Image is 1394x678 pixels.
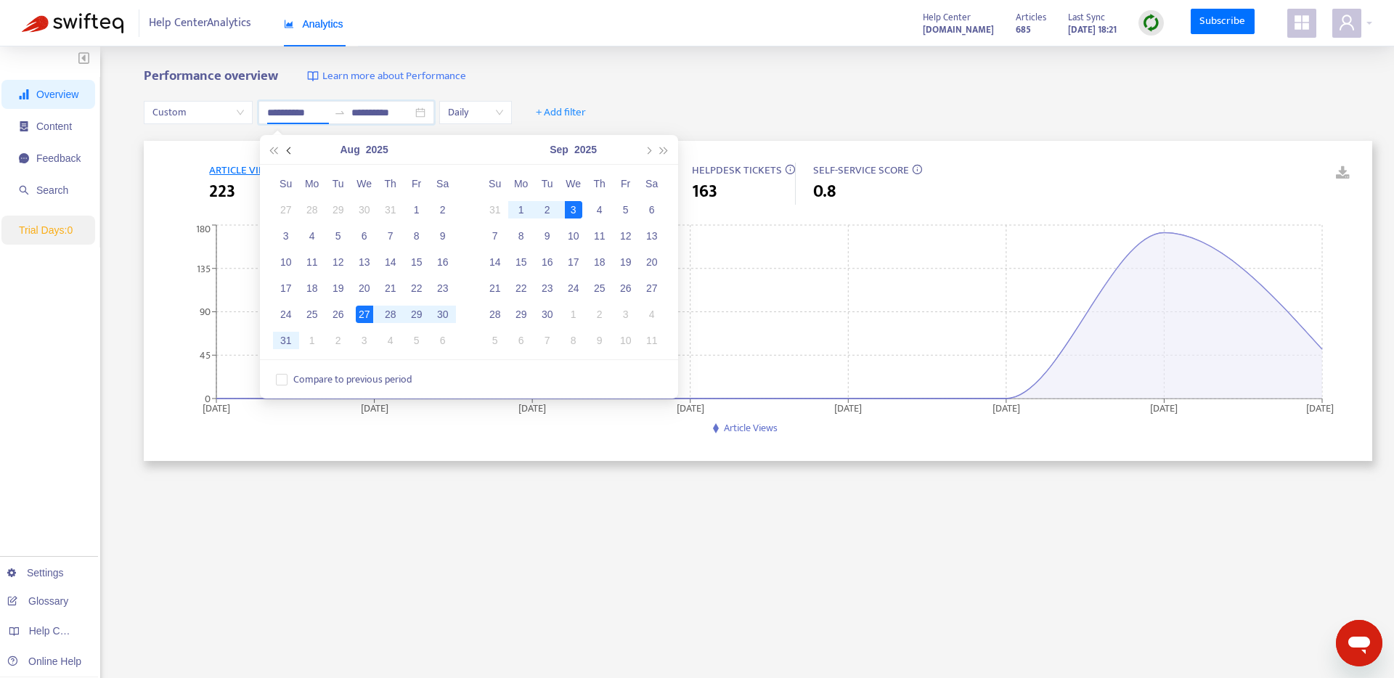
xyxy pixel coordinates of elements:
[486,253,504,271] div: 14
[643,332,661,349] div: 11
[534,197,561,223] td: 2025-09-02
[513,279,530,297] div: 22
[539,332,556,349] div: 7
[330,227,347,245] div: 5
[482,301,508,327] td: 2025-09-28
[19,89,29,99] span: signal
[284,19,294,29] span: area-chart
[561,327,587,354] td: 2025-10-08
[330,253,347,271] div: 12
[613,223,639,249] td: 2025-09-12
[835,399,863,416] tspan: [DATE]
[591,306,608,323] div: 2
[513,227,530,245] div: 8
[378,249,404,275] td: 2025-08-14
[565,253,582,271] div: 17
[639,327,665,354] td: 2025-10-11
[325,275,351,301] td: 2025-08-19
[36,152,81,164] span: Feedback
[351,171,378,197] th: We
[408,201,425,218] div: 1
[539,253,556,271] div: 16
[325,249,351,275] td: 2025-08-12
[639,275,665,301] td: 2025-09-27
[677,399,704,416] tspan: [DATE]
[356,306,373,323] div: 27
[408,332,425,349] div: 5
[923,22,994,38] strong: [DOMAIN_NAME]
[513,332,530,349] div: 6
[813,161,909,179] span: SELF-SERVICE SCORE
[303,279,321,297] div: 18
[587,171,613,197] th: Th
[307,70,319,82] img: image-link
[639,301,665,327] td: 2025-10-04
[482,327,508,354] td: 2025-10-05
[617,227,635,245] div: 12
[519,399,547,416] tspan: [DATE]
[299,327,325,354] td: 2025-09-01
[534,171,561,197] th: Tu
[273,223,299,249] td: 2025-08-03
[200,347,211,364] tspan: 45
[587,327,613,354] td: 2025-10-09
[200,303,211,320] tspan: 90
[643,227,661,245] div: 13
[404,223,430,249] td: 2025-08-08
[1336,620,1382,666] iframe: Button to launch messaging window
[434,227,452,245] div: 9
[1191,9,1255,35] a: Subscribe
[617,306,635,323] div: 3
[534,327,561,354] td: 2025-10-07
[303,227,321,245] div: 4
[639,249,665,275] td: 2025-09-20
[408,306,425,323] div: 29
[277,201,295,218] div: 27
[534,223,561,249] td: 2025-09-09
[613,197,639,223] td: 2025-09-05
[408,253,425,271] div: 15
[539,201,556,218] div: 2
[613,301,639,327] td: 2025-10-03
[508,249,534,275] td: 2025-09-15
[534,301,561,327] td: 2025-09-30
[534,249,561,275] td: 2025-09-16
[356,253,373,271] div: 13
[19,121,29,131] span: container
[299,223,325,249] td: 2025-08-04
[277,279,295,297] div: 17
[434,306,452,323] div: 30
[209,179,235,205] span: 223
[643,253,661,271] div: 20
[617,253,635,271] div: 19
[273,197,299,223] td: 2025-07-27
[378,327,404,354] td: 2025-09-04
[404,327,430,354] td: 2025-09-05
[587,197,613,223] td: 2025-09-04
[434,201,452,218] div: 2
[482,249,508,275] td: 2025-09-14
[430,197,456,223] td: 2025-08-02
[724,420,778,436] span: Article Views
[639,223,665,249] td: 2025-09-13
[351,301,378,327] td: 2025-08-27
[1068,9,1105,25] span: Last Sync
[19,153,29,163] span: message
[643,279,661,297] div: 27
[351,223,378,249] td: 2025-08-06
[639,171,665,197] th: Sa
[303,332,321,349] div: 1
[587,301,613,327] td: 2025-10-02
[434,279,452,297] div: 23
[513,253,530,271] div: 15
[404,171,430,197] th: Fr
[299,301,325,327] td: 2025-08-25
[36,184,68,196] span: Search
[923,9,971,25] span: Help Center
[299,197,325,223] td: 2025-07-28
[617,279,635,297] div: 26
[152,102,244,123] span: Custom
[430,275,456,301] td: 2025-08-23
[508,327,534,354] td: 2025-10-06
[325,301,351,327] td: 2025-08-26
